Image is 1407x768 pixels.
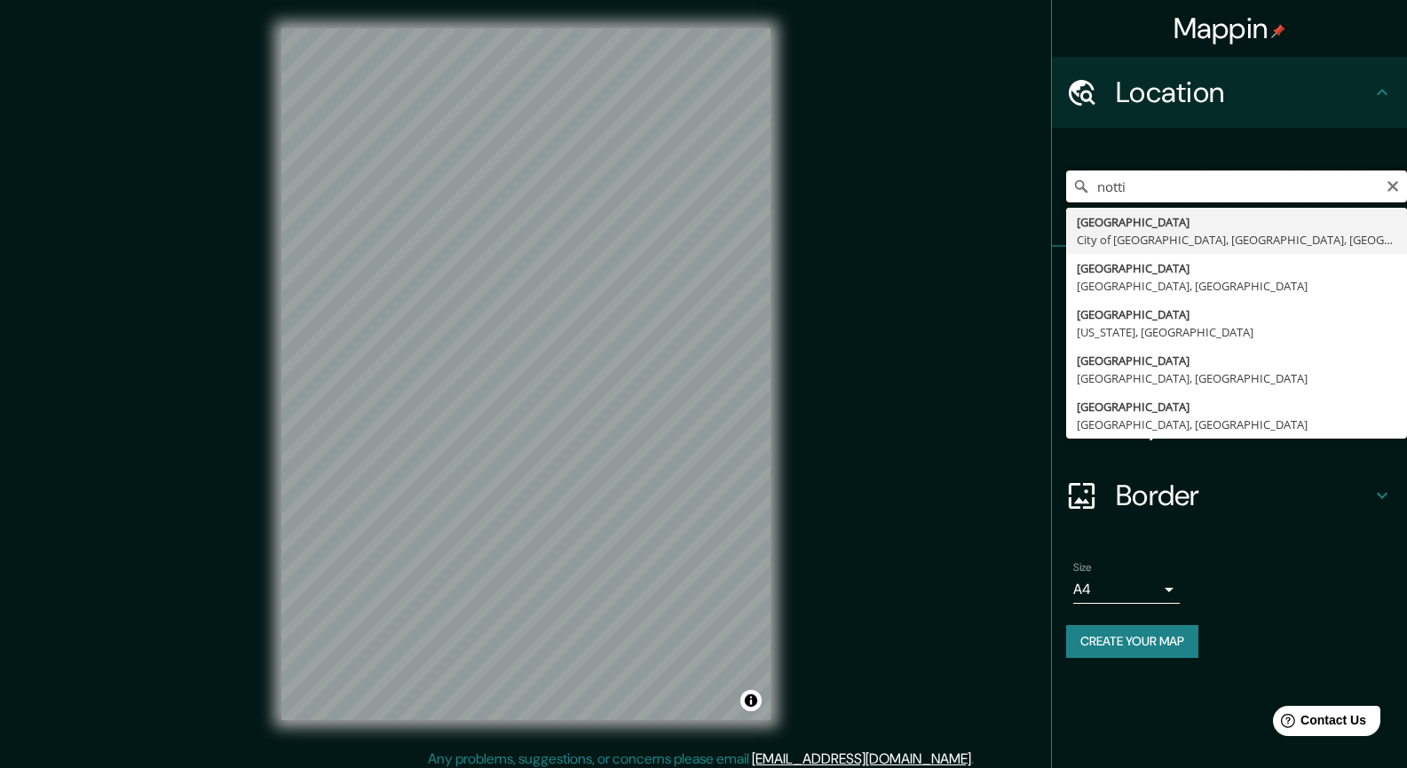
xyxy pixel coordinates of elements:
div: Layout [1052,389,1407,460]
div: [GEOGRAPHIC_DATA] [1077,305,1396,323]
label: Size [1073,560,1092,575]
div: [GEOGRAPHIC_DATA], [GEOGRAPHIC_DATA] [1077,277,1396,295]
div: [GEOGRAPHIC_DATA] [1077,259,1396,277]
div: City of [GEOGRAPHIC_DATA], [GEOGRAPHIC_DATA], [GEOGRAPHIC_DATA] [1077,231,1396,249]
div: [GEOGRAPHIC_DATA], [GEOGRAPHIC_DATA] [1077,416,1396,433]
input: Pick your city or area [1066,170,1407,202]
div: [US_STATE], [GEOGRAPHIC_DATA] [1077,323,1396,341]
iframe: Help widget launcher [1249,699,1387,748]
a: [EMAIL_ADDRESS][DOMAIN_NAME] [752,749,971,768]
button: Create your map [1066,625,1198,658]
div: A4 [1073,575,1180,604]
div: Style [1052,318,1407,389]
div: [GEOGRAPHIC_DATA], [GEOGRAPHIC_DATA] [1077,369,1396,387]
h4: Mappin [1174,11,1286,46]
img: pin-icon.png [1271,24,1285,38]
div: [GEOGRAPHIC_DATA] [1077,352,1396,369]
canvas: Map [281,28,771,720]
h4: Location [1116,75,1371,110]
div: Location [1052,57,1407,128]
button: Clear [1386,177,1400,194]
div: [GEOGRAPHIC_DATA] [1077,398,1396,416]
div: Pins [1052,247,1407,318]
button: Toggle attribution [740,690,762,711]
div: Border [1052,460,1407,531]
h4: Border [1116,478,1371,513]
div: [GEOGRAPHIC_DATA] [1077,213,1396,231]
h4: Layout [1116,407,1371,442]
